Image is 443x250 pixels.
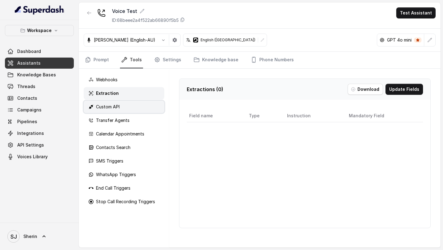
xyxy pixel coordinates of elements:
span: Dashboard [17,48,41,54]
span: Sherin [23,233,37,240]
svg: openai logo [380,38,385,42]
a: Voices Library [5,151,74,162]
p: End Call Triggers [96,185,130,191]
div: Voice Test [112,7,185,15]
p: ID: 68beee2a4f522ab66890f5b5 [112,17,179,23]
span: Campaigns [17,107,42,113]
p: [PERSON_NAME] (English-AU) [94,37,155,43]
th: Type [244,110,282,122]
span: Threads [17,83,35,90]
p: Calendar Appointments [96,131,144,137]
span: Voices Library [17,154,48,160]
p: SMS Triggers [96,158,123,164]
button: Download [348,84,383,95]
a: Contacts [5,93,74,104]
p: Custom API [96,104,120,110]
a: Tools [120,52,143,68]
nav: Tabs [84,52,436,68]
th: Mandatory Field [344,110,423,122]
a: Dashboard [5,46,74,57]
p: Transfer Agents [96,117,130,123]
span: Integrations [17,130,44,136]
a: Knowledge Bases [5,69,74,80]
p: Stop Call Recording Triggers [96,199,155,205]
a: Settings [153,52,182,68]
a: Sherin [5,228,74,245]
p: Webhooks [96,77,118,83]
th: Instruction [282,110,344,122]
button: Update Fields [385,84,423,95]
svg: deepgram logo [193,38,198,42]
span: Assistants [17,60,41,66]
span: Contacts [17,95,37,101]
button: Test Assistant [396,7,436,18]
a: Prompt [84,52,110,68]
a: Campaigns [5,104,74,115]
a: Knowledge base [192,52,240,68]
p: English ([GEOGRAPHIC_DATA]) [201,38,255,42]
p: Extractions ( 0 ) [187,86,223,93]
img: light.svg [15,5,64,15]
a: Pipelines [5,116,74,127]
a: Phone Numbers [249,52,295,68]
p: Workspace [27,27,52,34]
p: Extraction [96,90,119,96]
a: Integrations [5,128,74,139]
a: Assistants [5,58,74,69]
span: API Settings [17,142,44,148]
span: Knowledge Bases [17,72,56,78]
span: Pipelines [17,119,37,125]
p: Contacts Search [96,144,130,151]
a: API Settings [5,139,74,151]
p: WhatsApp Triggers [96,171,136,178]
th: Field name [187,110,244,122]
button: Workspace [5,25,74,36]
p: GPT 4o mini [387,37,412,43]
text: SJ [10,233,17,240]
a: Threads [5,81,74,92]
